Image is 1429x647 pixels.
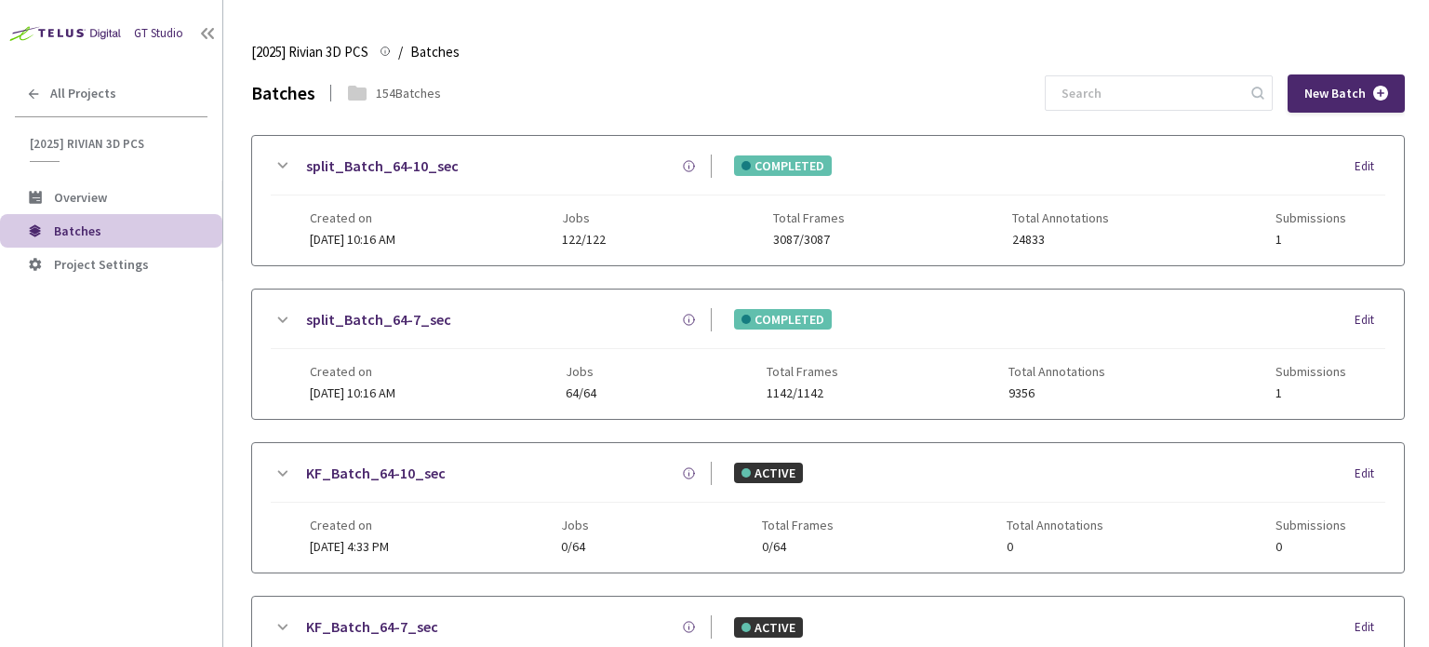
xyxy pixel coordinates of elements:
span: [DATE] 4:33 PM [310,538,389,555]
span: 24833 [1012,233,1109,247]
span: Submissions [1275,364,1346,379]
a: split_Batch_64-7_sec [306,308,451,331]
span: Overview [54,189,107,206]
span: Submissions [1275,518,1346,532]
span: Total Annotations [1007,518,1103,532]
div: split_Batch_64-7_secCOMPLETEDEditCreated on[DATE] 10:16 AMJobs64/64Total Frames1142/1142Total Ann... [252,290,1404,419]
div: Edit [1355,311,1385,330]
a: KF_Batch_64-10_sec [306,462,446,485]
span: Submissions [1275,210,1346,225]
li: / [398,41,403,63]
span: 64/64 [566,386,596,400]
span: Batches [54,222,101,239]
span: 1142/1142 [767,386,838,400]
span: Total Frames [773,210,845,225]
div: GT Studio [134,24,183,43]
span: New Batch [1304,86,1366,101]
div: COMPLETED [734,155,832,176]
span: Created on [310,364,395,379]
div: split_Batch_64-10_secCOMPLETEDEditCreated on[DATE] 10:16 AMJobs122/122Total Frames3087/3087Total ... [252,136,1404,265]
div: ACTIVE [734,617,803,638]
div: Edit [1355,465,1385,483]
span: Jobs [566,364,596,379]
span: [2025] Rivian 3D PCS [251,41,368,63]
span: 1 [1275,386,1346,400]
a: split_Batch_64-10_sec [306,155,459,178]
span: 3087/3087 [773,233,845,247]
div: Edit [1355,618,1385,637]
span: Total Frames [767,364,838,379]
div: Edit [1355,157,1385,176]
span: [2025] Rivian 3D PCS [30,136,196,152]
span: [DATE] 10:16 AM [310,384,395,401]
span: 0 [1007,540,1103,554]
span: Total Frames [762,518,834,532]
a: KF_Batch_64-7_sec [306,615,438,639]
span: 0/64 [762,540,834,554]
span: Jobs [562,210,606,225]
span: 0/64 [561,540,589,554]
span: Created on [310,518,389,532]
div: KF_Batch_64-10_secACTIVEEditCreated on[DATE] 4:33 PMJobs0/64Total Frames0/64Total Annotations0Sub... [252,443,1404,573]
span: 122/122 [562,233,606,247]
span: 9356 [1008,386,1105,400]
div: 154 Batches [376,83,441,103]
span: 1 [1275,233,1346,247]
span: Total Annotations [1012,210,1109,225]
span: Created on [310,210,395,225]
span: Project Settings [54,256,149,273]
div: Batches [251,78,315,107]
div: ACTIVE [734,463,803,483]
span: 0 [1275,540,1346,554]
span: [DATE] 10:16 AM [310,231,395,248]
div: COMPLETED [734,309,832,330]
span: Batches [410,41,460,63]
span: All Projects [50,86,116,101]
span: Jobs [561,518,589,532]
span: Total Annotations [1008,364,1105,379]
input: Search [1050,76,1249,110]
